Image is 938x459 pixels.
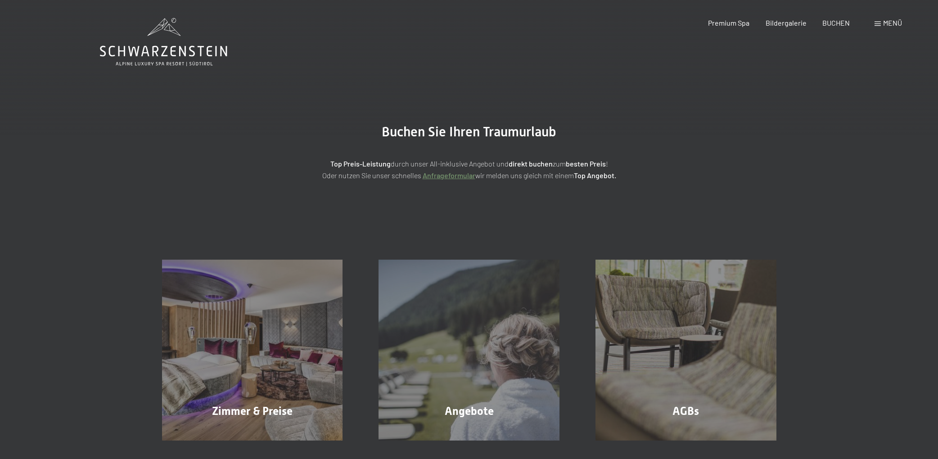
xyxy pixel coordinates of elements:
[330,159,391,168] strong: Top Preis-Leistung
[708,18,749,27] a: Premium Spa
[212,405,293,418] span: Zimmer & Preise
[509,159,553,168] strong: direkt buchen
[244,158,694,181] p: durch unser All-inklusive Angebot und zum ! Oder nutzen Sie unser schnelles wir melden uns gleich...
[566,159,606,168] strong: besten Preis
[672,405,699,418] span: AGBs
[766,18,807,27] a: Bildergalerie
[382,124,556,139] span: Buchen Sie Ihren Traumurlaub
[574,171,616,180] strong: Top Angebot.
[361,260,577,441] a: Buchung Angebote
[144,260,361,441] a: Buchung Zimmer & Preise
[883,18,902,27] span: Menü
[822,18,850,27] a: BUCHEN
[445,405,494,418] span: Angebote
[577,260,794,441] a: Buchung AGBs
[423,171,475,180] a: Anfrageformular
